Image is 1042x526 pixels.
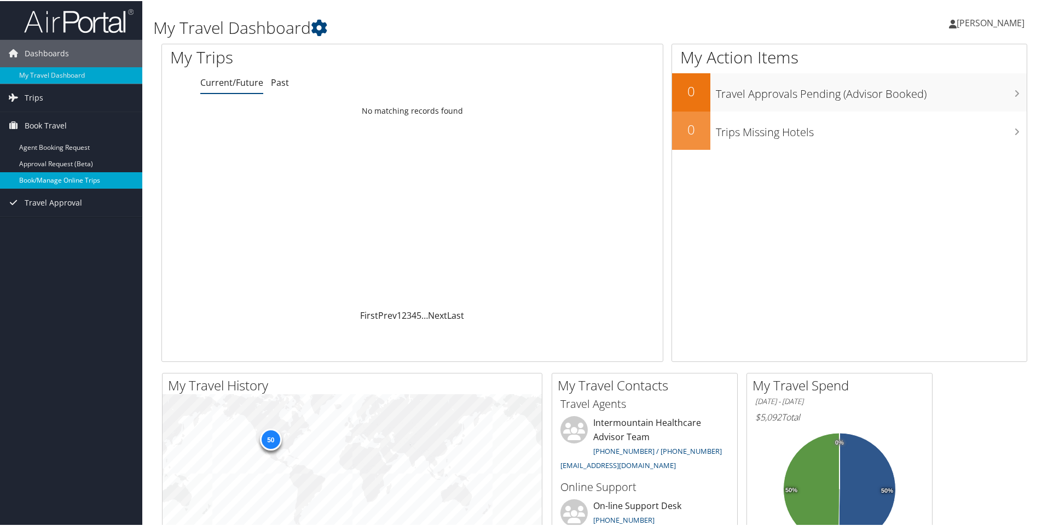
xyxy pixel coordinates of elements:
h3: Trips Missing Hotels [716,118,1027,139]
a: [PERSON_NAME] [949,5,1035,38]
tspan: 0% [835,439,844,445]
a: 4 [412,308,416,320]
a: [EMAIL_ADDRESS][DOMAIN_NAME] [560,459,676,469]
span: Book Travel [25,111,67,138]
a: First [360,308,378,320]
h2: My Travel History [168,375,542,394]
span: Travel Approval [25,188,82,215]
a: [PHONE_NUMBER] [593,514,655,524]
tspan: 50% [881,487,893,493]
span: [PERSON_NAME] [957,16,1024,28]
h3: Travel Agents [560,395,729,411]
a: 0Trips Missing Hotels [672,110,1027,149]
h2: My Travel Contacts [558,375,737,394]
h2: 0 [672,119,710,138]
h1: My Trips [170,45,446,68]
a: 3 [407,308,412,320]
span: Trips [25,83,43,110]
h3: Travel Approvals Pending (Advisor Booked) [716,80,1027,101]
h2: 0 [672,81,710,100]
div: 50 [259,428,281,449]
h3: Online Support [560,478,729,494]
a: Prev [378,308,397,320]
h2: My Travel Spend [752,375,932,394]
a: 5 [416,308,421,320]
h1: My Travel Dashboard [153,15,742,38]
td: No matching records found [162,100,663,120]
a: Current/Future [200,75,263,87]
a: Past [271,75,289,87]
a: 1 [397,308,402,320]
a: 0Travel Approvals Pending (Advisor Booked) [672,72,1027,110]
span: … [421,308,428,320]
img: airportal-logo.png [24,7,134,33]
h6: [DATE] - [DATE] [755,395,924,406]
span: Dashboards [25,39,69,66]
tspan: 50% [785,486,797,493]
a: Next [428,308,447,320]
h6: Total [755,410,924,422]
a: 2 [402,308,407,320]
h1: My Action Items [672,45,1027,68]
li: Intermountain Healthcare Advisor Team [555,415,734,474]
a: [PHONE_NUMBER] / [PHONE_NUMBER] [593,445,722,455]
a: Last [447,308,464,320]
span: $5,092 [755,410,782,422]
